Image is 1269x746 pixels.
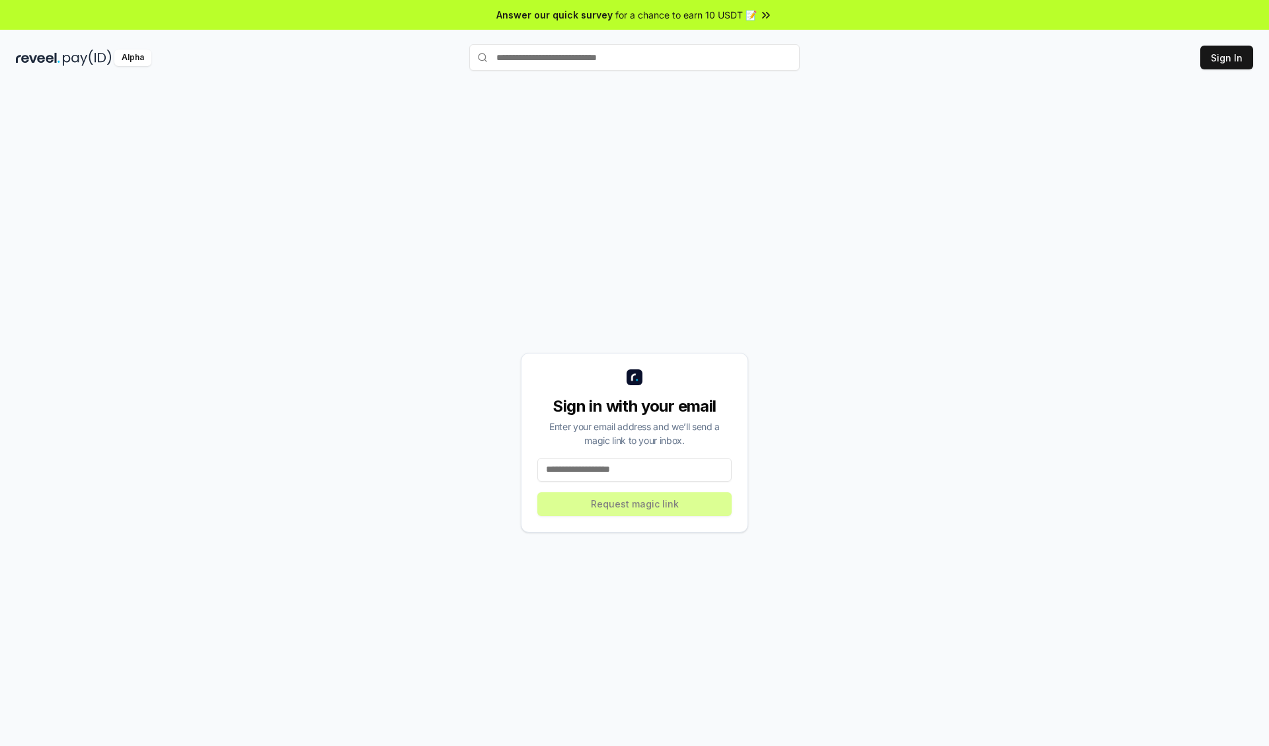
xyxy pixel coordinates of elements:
img: logo_small [627,369,642,385]
button: Sign In [1200,46,1253,69]
img: reveel_dark [16,50,60,66]
div: Alpha [114,50,151,66]
span: Answer our quick survey [496,8,613,22]
span: for a chance to earn 10 USDT 📝 [615,8,757,22]
img: pay_id [63,50,112,66]
div: Enter your email address and we’ll send a magic link to your inbox. [537,420,732,447]
div: Sign in with your email [537,396,732,417]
